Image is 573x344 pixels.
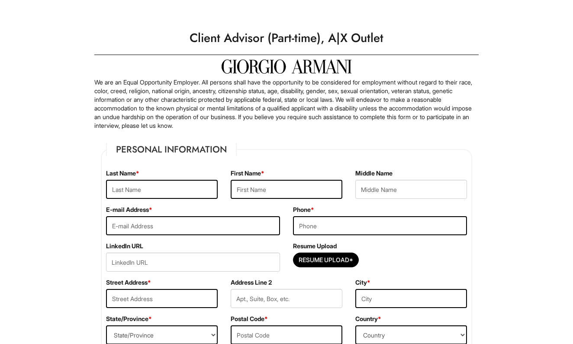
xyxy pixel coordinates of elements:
label: City [355,278,370,287]
img: Giorgio Armani [222,59,351,74]
label: State/Province [106,315,152,323]
label: Address Line 2 [231,278,272,287]
h1: Client Advisor (Part-time), A|X Outlet [90,26,483,50]
label: Last Name [106,169,139,178]
label: Postal Code [231,315,268,323]
legend: Personal Information [106,143,237,156]
input: Apt., Suite, Box, etc. [231,289,342,308]
input: LinkedIn URL [106,253,280,272]
label: E-mail Address [106,205,152,214]
label: Country [355,315,381,323]
label: Middle Name [355,169,393,178]
label: LinkedIn URL [106,242,143,250]
label: First Name [231,169,264,178]
input: E-mail Address [106,216,280,235]
input: Last Name [106,180,218,199]
label: Phone [293,205,314,214]
button: Resume Upload*Resume Upload* [293,253,359,267]
input: City [355,289,467,308]
p: We are an Equal Opportunity Employer. All persons shall have the opportunity to be considered for... [94,78,479,130]
input: Phone [293,216,467,235]
input: Street Address [106,289,218,308]
input: First Name [231,180,342,199]
label: Resume Upload [293,242,337,250]
input: Middle Name [355,180,467,199]
label: Street Address [106,278,151,287]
